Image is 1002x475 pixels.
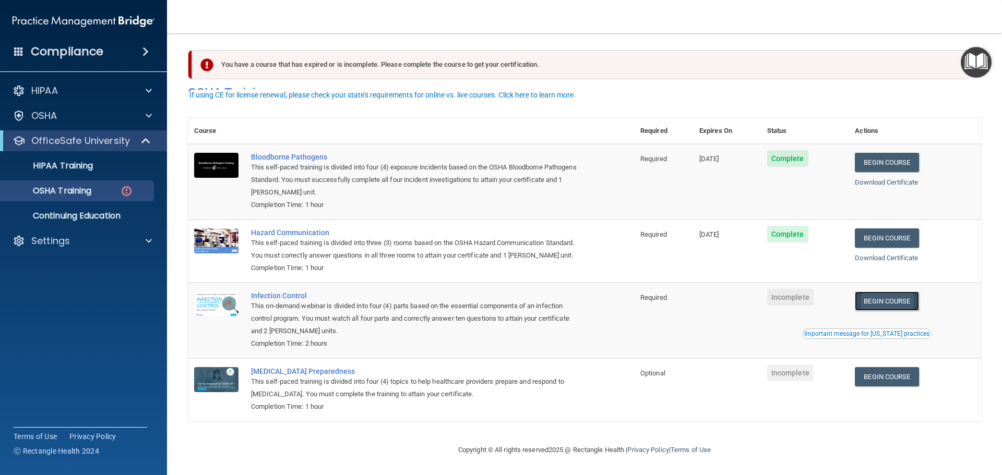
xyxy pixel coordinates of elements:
[69,431,116,442] a: Privacy Policy
[849,118,981,144] th: Actions
[961,47,992,78] button: Open Resource Center
[699,155,719,163] span: [DATE]
[699,230,719,238] span: [DATE]
[627,446,669,454] a: Privacy Policy
[855,153,918,172] a: Begin Course
[7,161,93,171] p: HIPAA Training
[251,367,582,375] a: [MEDICAL_DATA] Preparedness
[394,433,775,467] div: Copyright © All rights reserved 2025 @ Rectangle Health | |
[671,446,711,454] a: Terms of Use
[251,199,582,211] div: Completion Time: 1 hour
[803,328,931,339] button: Read this if you are a dental practitioner in the state of CA
[14,446,99,456] span: Ⓒ Rectangle Health 2024
[767,289,814,306] span: Incomplete
[13,135,151,147] a: OfficeSafe University
[855,367,918,386] a: Begin Course
[855,291,918,311] a: Begin Course
[188,90,577,100] button: If using CE for license renewal, please check your state's requirements for online vs. live cours...
[640,369,665,377] span: Optional
[251,375,582,400] div: This self-paced training is divided into four (4) topics to help healthcare providers prepare and...
[188,86,981,100] h4: OSHA Training
[7,186,91,196] p: OSHA Training
[251,228,582,237] a: Hazard Communication
[200,58,213,71] img: exclamation-circle-solid-danger.72ef9ffc.png
[251,153,582,161] a: Bloodborne Pathogens
[13,84,152,97] a: HIPAA
[251,337,582,350] div: Completion Time: 2 hours
[693,118,761,144] th: Expires On
[251,237,582,262] div: This self-paced training is divided into three (3) rooms based on the OSHA Hazard Communication S...
[14,431,57,442] a: Terms of Use
[640,230,667,238] span: Required
[31,135,130,147] p: OfficeSafe University
[251,161,582,199] div: This self-paced training is divided into four (4) exposure incidents based on the OSHA Bloodborne...
[761,118,849,144] th: Status
[251,300,582,337] div: This on-demand webinar is divided into four (4) parts based on the essential components of an inf...
[640,294,667,301] span: Required
[855,254,918,262] a: Download Certificate
[767,150,808,167] span: Complete
[767,364,814,381] span: Incomplete
[855,178,918,186] a: Download Certificate
[251,400,582,413] div: Completion Time: 1 hour
[189,91,576,99] div: If using CE for license renewal, please check your state's requirements for online vs. live cours...
[855,228,918,248] a: Begin Course
[31,84,58,97] p: HIPAA
[634,118,693,144] th: Required
[640,155,667,163] span: Required
[192,50,970,79] div: You have a course that has expired or is incomplete. Please complete the course to get your certi...
[31,44,103,59] h4: Compliance
[13,235,152,247] a: Settings
[251,262,582,274] div: Completion Time: 1 hour
[31,235,70,247] p: Settings
[188,118,245,144] th: Course
[120,185,133,198] img: danger-circle.6113f641.png
[13,109,152,122] a: OSHA
[31,109,57,122] p: OSHA
[13,11,154,32] img: PMB logo
[804,331,929,337] div: Important message for [US_STATE] practices
[767,226,808,242] span: Complete
[251,291,582,300] a: Infection Control
[7,211,149,221] p: Continuing Education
